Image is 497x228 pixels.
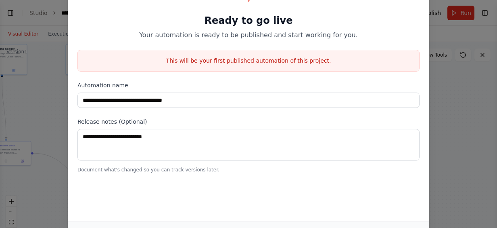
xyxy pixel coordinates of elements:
[77,14,420,27] h1: Ready to go live
[77,30,420,40] p: Your automation is ready to be published and start working for you.
[77,118,420,126] label: Release notes (Optional)
[78,57,419,65] p: This will be your first published automation of this project.
[77,167,420,173] p: Document what's changed so you can track versions later.
[77,81,420,89] label: Automation name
